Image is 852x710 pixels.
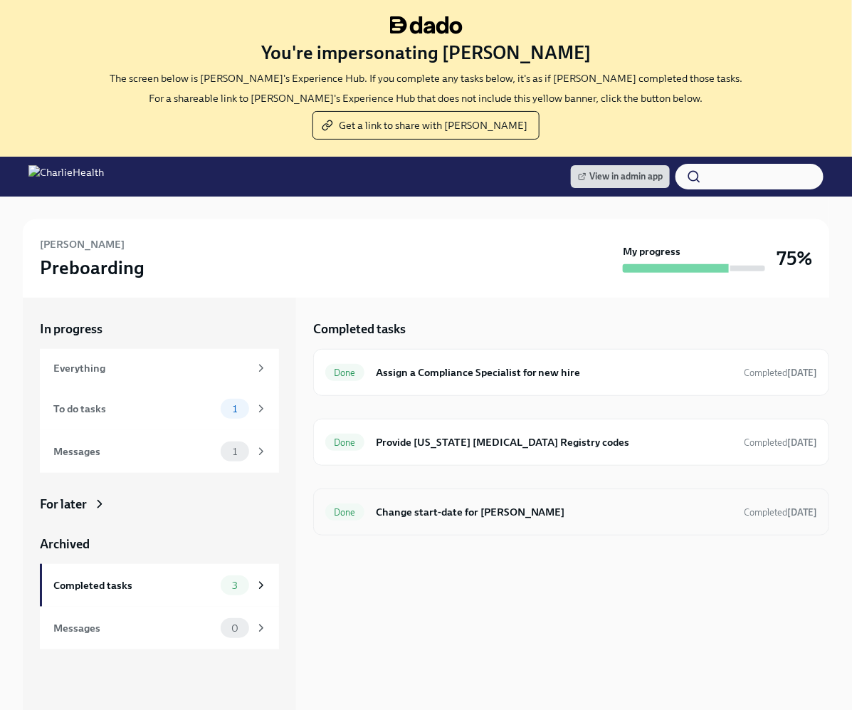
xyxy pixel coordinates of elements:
span: 1 [224,447,246,457]
h3: You're impersonating [PERSON_NAME] [261,40,591,66]
strong: [DATE] [787,437,817,448]
p: For a shareable link to [PERSON_NAME]'s Experience Hub that does not include this yellow banner, ... [149,91,703,105]
h6: Provide [US_STATE] [MEDICAL_DATA] Registry codes [376,434,732,450]
img: CharlieHealth [28,165,104,188]
a: Messages1 [40,430,279,473]
img: dado [390,16,463,34]
strong: [DATE] [787,507,817,518]
span: 1 [224,404,246,414]
a: DoneProvide [US_STATE] [MEDICAL_DATA] Registry codesCompleted[DATE] [325,431,817,454]
h6: Assign a Compliance Specialist for new hire [376,365,732,380]
a: In progress [40,320,279,338]
div: To do tasks [53,401,215,417]
strong: My progress [623,244,680,259]
div: Completed tasks [53,578,215,593]
h6: Change start-date for [PERSON_NAME] [376,504,732,520]
span: Completed [744,437,817,448]
span: Done [325,437,364,448]
p: The screen below is [PERSON_NAME]'s Experience Hub. If you complete any tasks below, it's as if [... [110,71,742,85]
a: For later [40,496,279,513]
span: 3 [223,580,246,591]
span: Completed [744,507,817,518]
div: Messages [53,620,215,636]
a: DoneAssign a Compliance Specialist for new hireCompleted[DATE] [325,361,817,384]
h5: Completed tasks [313,320,406,338]
span: September 20th, 2025 11:52 [744,436,817,449]
span: Done [325,367,364,378]
a: To do tasks1 [40,387,279,430]
h3: Preboarding [40,255,144,281]
h6: [PERSON_NAME] [40,236,125,252]
h3: 75% [777,246,812,271]
span: September 19th, 2025 16:16 [744,366,817,380]
strong: [DATE] [787,367,817,378]
a: View in admin app [571,165,670,188]
span: 0 [223,623,247,634]
a: DoneChange start-date for [PERSON_NAME]Completed[DATE] [325,501,817,523]
div: Everything [53,360,249,376]
a: Everything [40,349,279,387]
div: Messages [53,444,215,459]
span: Get a link to share with [PERSON_NAME] [325,118,527,132]
a: Completed tasks3 [40,564,279,607]
span: View in admin app [578,169,663,184]
span: Completed [744,367,817,378]
span: Done [325,507,364,518]
div: For later [40,496,87,513]
button: Get a link to share with [PERSON_NAME] [312,111,540,140]
span: October 3rd, 2025 14:19 [744,506,817,519]
a: Messages0 [40,607,279,649]
a: Archived [40,536,279,553]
